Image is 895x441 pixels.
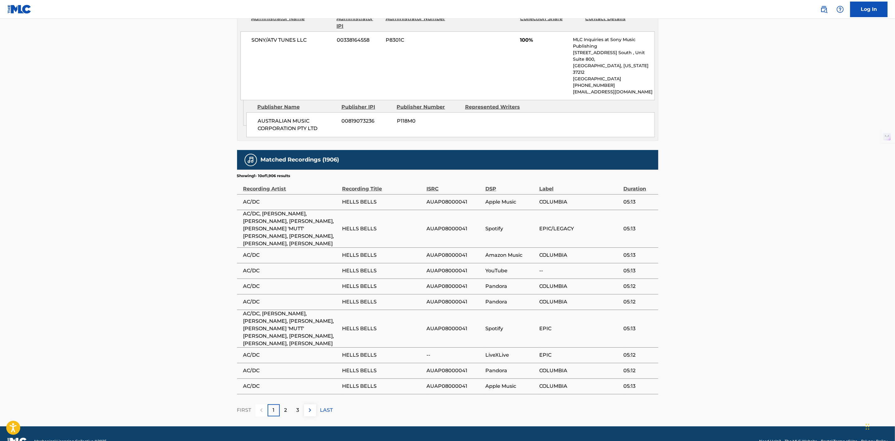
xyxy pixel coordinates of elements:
span: Pandora [485,367,536,374]
span: COLUMBIA [539,198,620,206]
span: HELLS BELLS [342,351,423,359]
span: Pandora [485,283,536,290]
span: HELLS BELLS [342,298,423,306]
img: right [306,406,314,414]
span: AC/DC [243,198,339,206]
div: Help [834,3,846,16]
span: COLUMBIA [539,382,620,390]
span: AUAP08000041 [426,367,482,374]
div: DSP [485,179,536,193]
img: search [820,6,828,13]
div: Drag [866,417,869,436]
span: AC/DC, [PERSON_NAME], [PERSON_NAME], [PERSON_NAME], [PERSON_NAME] 'MUTT' [PERSON_NAME], [PERSON_N... [243,210,339,247]
p: LAST [320,406,333,414]
p: 1 [273,406,274,414]
img: MLC Logo [7,5,31,14]
span: YouTube [485,267,536,274]
span: AUAP08000041 [426,298,482,306]
p: Showing 1 - 10 of 1,906 results [237,173,290,179]
span: Apple Music [485,382,536,390]
span: HELLS BELLS [342,382,423,390]
span: EPIC [539,351,620,359]
h5: Matched Recordings (1906) [261,156,339,163]
p: FIRST [237,406,251,414]
span: 05:12 [623,367,655,374]
span: 05:12 [623,283,655,290]
span: EPIC/LEGACY [539,225,620,232]
span: AC/DC [243,367,339,374]
span: COLUMBIA [539,298,620,306]
span: AUAP08000041 [426,225,482,232]
span: Spotify [485,225,536,232]
span: AUSTRALIAN MUSIC CORPORATION PTY LTD [258,117,337,132]
span: AC/DC [243,351,339,359]
p: MLC Inquiries at Sony Music Publishing [573,36,654,49]
span: 00338164558 [337,36,381,44]
div: Publisher Name [257,103,337,111]
div: Recording Title [342,179,423,193]
span: AC/DC [243,251,339,259]
p: [PHONE_NUMBER] [573,82,654,89]
span: HELLS BELLS [342,267,423,274]
p: 2 [284,406,287,414]
span: 100% [520,36,568,44]
span: AUAP08000041 [426,382,482,390]
iframe: Chat Widget [864,411,895,441]
span: AC/DC, [PERSON_NAME], [PERSON_NAME], [PERSON_NAME], [PERSON_NAME] 'MUTT' [PERSON_NAME], [PERSON_N... [243,310,339,347]
p: [EMAIL_ADDRESS][DOMAIN_NAME] [573,89,654,95]
span: 05:12 [623,351,655,359]
span: Spotify [485,325,536,332]
span: -- [539,267,620,274]
span: HELLS BELLS [342,325,423,332]
span: P118M0 [397,117,460,125]
span: AUAP08000041 [426,267,482,274]
a: Public Search [818,3,830,16]
img: Matched Recordings [247,156,255,164]
span: LiveXLive [485,351,536,359]
div: Label [539,179,620,193]
span: AUAP08000041 [426,325,482,332]
p: 3 [297,406,299,414]
span: 05:13 [623,198,655,206]
div: ISRC [426,179,482,193]
span: Amazon Music [485,251,536,259]
p: [STREET_ADDRESS] South , Unit Suite 800, [573,49,654,63]
div: Collection Share [520,15,580,30]
p: [GEOGRAPHIC_DATA], [US_STATE] 37212 [573,63,654,76]
div: Administrator Name [251,15,332,30]
div: Represented Writers [465,103,529,111]
span: AUAP08000041 [426,198,482,206]
img: help [836,6,844,13]
span: AC/DC [243,298,339,306]
span: HELLS BELLS [342,367,423,374]
div: Contact Details [585,15,646,30]
a: Log In [850,2,888,17]
span: AUAP08000041 [426,251,482,259]
span: AUAP08000041 [426,283,482,290]
span: HELLS BELLS [342,283,423,290]
span: 05:13 [623,251,655,259]
div: Recording Artist [243,179,339,193]
span: 05:13 [623,325,655,332]
span: -- [426,351,482,359]
span: COLUMBIA [539,251,620,259]
span: Apple Music [485,198,536,206]
span: Pandora [485,298,536,306]
span: P8301C [386,36,446,44]
span: HELLS BELLS [342,225,423,232]
span: HELLS BELLS [342,251,423,259]
span: 05:13 [623,382,655,390]
span: 00819073236 [342,117,392,125]
div: Administrator Number [386,15,446,30]
span: 05:13 [623,225,655,232]
span: COLUMBIA [539,367,620,374]
span: AC/DC [243,267,339,274]
span: AC/DC [243,283,339,290]
span: COLUMBIA [539,283,620,290]
div: Publisher Number [397,103,460,111]
div: Administrator IPI [337,15,381,30]
span: SONY/ATV TUNES LLC [252,36,332,44]
p: [GEOGRAPHIC_DATA] [573,76,654,82]
span: AC/DC [243,382,339,390]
